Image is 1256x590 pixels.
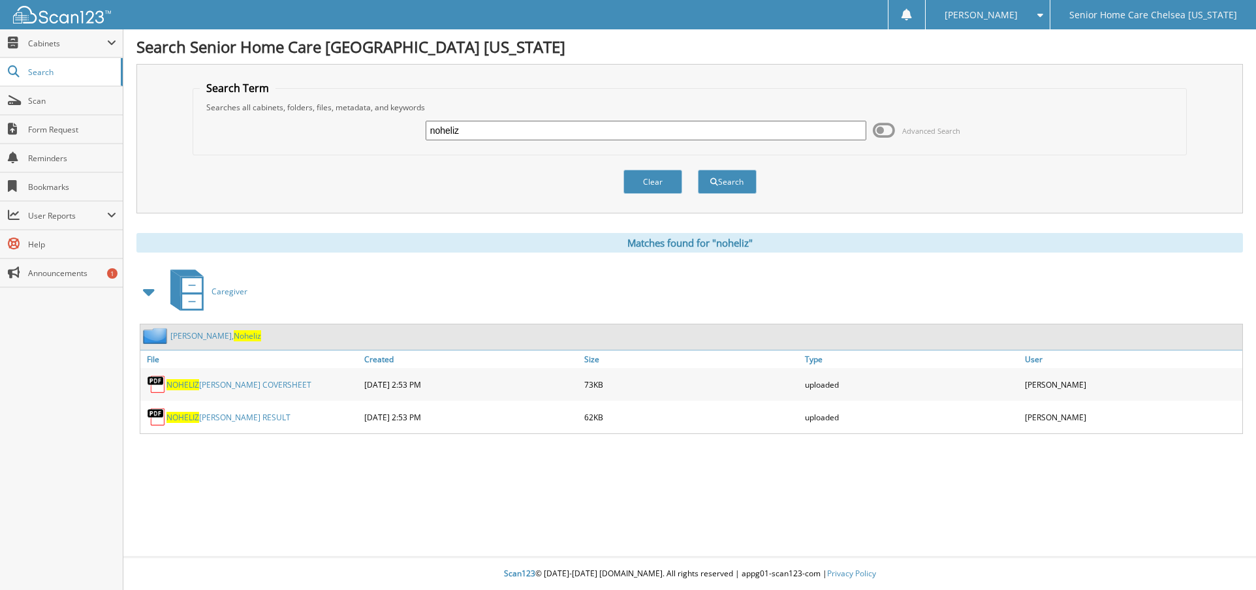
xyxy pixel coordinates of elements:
[166,379,199,390] span: NOHELIZ
[581,404,802,430] div: 62KB
[212,286,247,297] span: Caregiver
[13,6,111,23] img: scan123-logo-white.svg
[200,102,1180,113] div: Searches all cabinets, folders, files, metadata, and keywords
[1069,11,1237,19] span: Senior Home Care Chelsea [US_STATE]
[361,371,582,397] div: [DATE] 2:53 PM
[28,95,116,106] span: Scan
[234,330,261,341] span: Noheliz
[28,67,114,78] span: Search
[166,379,311,390] a: NOHELIZ[PERSON_NAME] COVERSHEET
[1022,371,1242,397] div: [PERSON_NAME]
[902,126,960,136] span: Advanced Search
[147,375,166,394] img: PDF.png
[581,371,802,397] div: 73KB
[802,350,1022,368] a: Type
[28,124,116,135] span: Form Request
[802,371,1022,397] div: uploaded
[28,153,116,164] span: Reminders
[166,412,290,423] a: NOHELIZ[PERSON_NAME] RESULT
[28,239,116,250] span: Help
[136,233,1243,253] div: Matches found for "noheliz"
[170,330,261,341] a: [PERSON_NAME],Noheliz
[28,268,116,279] span: Announcements
[802,404,1022,430] div: uploaded
[163,266,247,317] a: Caregiver
[200,81,275,95] legend: Search Term
[136,36,1243,57] h1: Search Senior Home Care [GEOGRAPHIC_DATA] [US_STATE]
[143,328,170,344] img: folder2.png
[361,350,582,368] a: Created
[945,11,1018,19] span: [PERSON_NAME]
[623,170,682,194] button: Clear
[1022,404,1242,430] div: [PERSON_NAME]
[166,412,199,423] span: NOHELIZ
[107,268,118,279] div: 1
[123,558,1256,590] div: © [DATE]-[DATE] [DOMAIN_NAME]. All rights reserved | appg01-scan123-com |
[504,568,535,579] span: Scan123
[147,407,166,427] img: PDF.png
[581,350,802,368] a: Size
[698,170,757,194] button: Search
[28,210,107,221] span: User Reports
[361,404,582,430] div: [DATE] 2:53 PM
[1022,350,1242,368] a: User
[827,568,876,579] a: Privacy Policy
[28,181,116,193] span: Bookmarks
[140,350,361,368] a: File
[28,38,107,49] span: Cabinets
